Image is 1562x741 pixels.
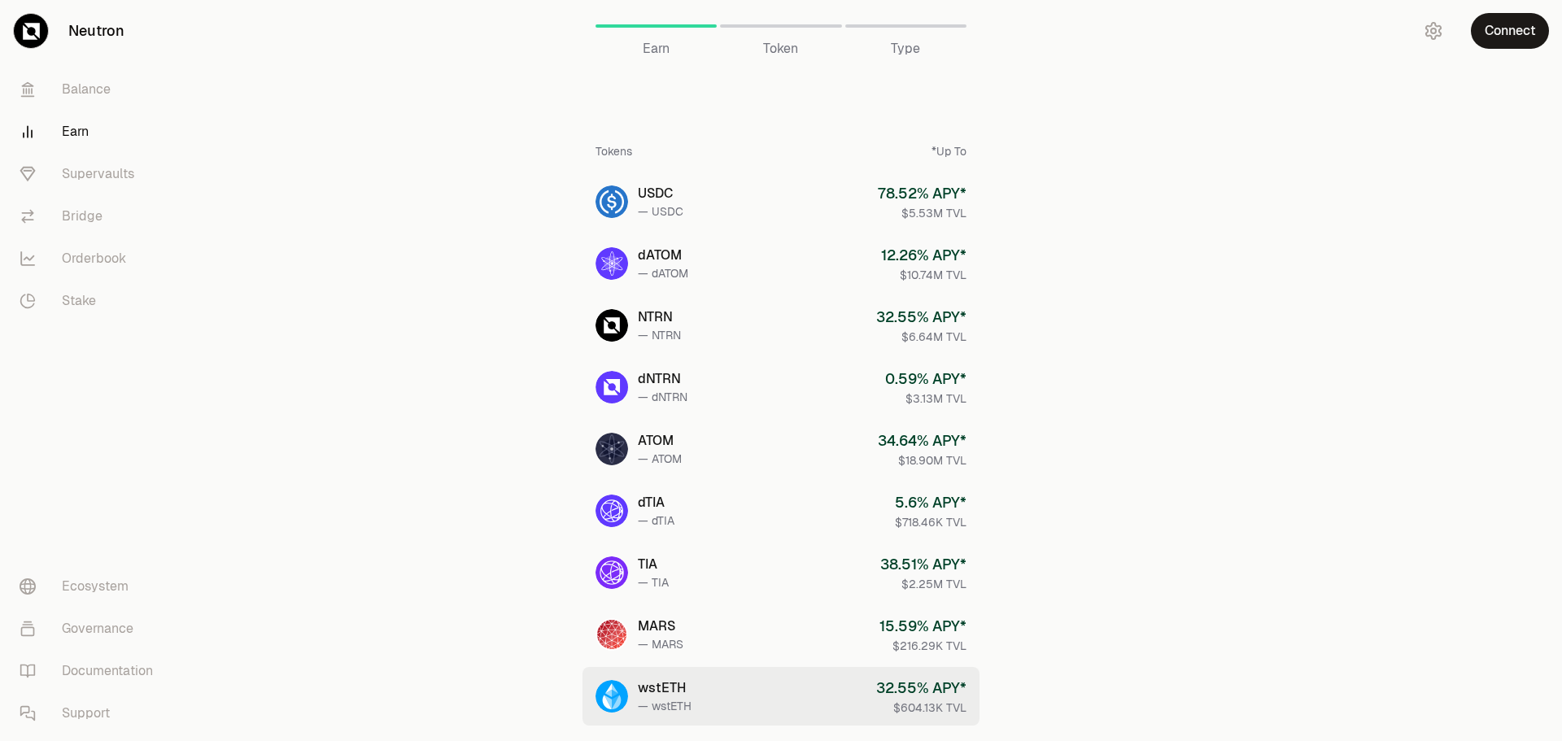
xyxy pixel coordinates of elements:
div: Tokens [596,143,632,159]
div: $604.13K TVL [876,700,966,716]
div: NTRN [638,307,681,327]
a: NTRNNTRN— NTRN32.55% APY*$6.64M TVL [582,296,980,355]
div: USDC [638,184,683,203]
a: Earn [7,111,176,153]
a: dTIAdTIA— dTIA5.6% APY*$718.46K TVL [582,482,980,540]
a: Balance [7,68,176,111]
div: $216.29K TVL [879,638,966,654]
a: dNTRNdNTRN— dNTRN0.59% APY*$3.13M TVL [582,358,980,416]
a: Stake [7,280,176,322]
div: $10.74M TVL [881,267,966,283]
a: wstETHwstETH— wstETH32.55% APY*$604.13K TVL [582,667,980,726]
button: Connect [1471,13,1549,49]
a: Earn [596,7,717,46]
div: — NTRN [638,327,681,343]
div: — ATOM [638,451,682,467]
div: ATOM [638,431,682,451]
a: TIATIA— TIA38.51% APY*$2.25M TVL [582,543,980,602]
img: ATOM [596,433,628,465]
div: — dNTRN [638,389,687,405]
div: — MARS [638,636,683,652]
div: dNTRN [638,369,687,389]
div: 34.64 % APY* [878,429,966,452]
a: Bridge [7,195,176,238]
span: Token [763,39,798,59]
a: Orderbook [7,238,176,280]
div: MARS [638,617,683,636]
img: dATOM [596,247,628,280]
a: Ecosystem [7,565,176,608]
div: 0.59 % APY* [885,368,966,390]
div: $718.46K TVL [895,514,966,530]
a: Governance [7,608,176,650]
div: $2.25M TVL [880,576,966,592]
div: dATOM [638,246,688,265]
div: 32.55 % APY* [876,677,966,700]
a: dATOMdATOM— dATOM12.26% APY*$10.74M TVL [582,234,980,293]
div: 15.59 % APY* [879,615,966,638]
div: — dATOM [638,265,688,281]
div: — dTIA [638,512,674,529]
div: 5.6 % APY* [895,491,966,514]
div: — TIA [638,574,669,591]
span: Type [891,39,920,59]
div: 32.55 % APY* [876,306,966,329]
div: wstETH [638,678,692,698]
a: MARSMARS— MARS15.59% APY*$216.29K TVL [582,605,980,664]
div: $18.90M TVL [878,452,966,469]
div: *Up To [932,143,966,159]
img: USDC [596,185,628,218]
div: 38.51 % APY* [880,553,966,576]
img: dNTRN [596,371,628,403]
img: NTRN [596,309,628,342]
img: MARS [596,618,628,651]
a: Support [7,692,176,734]
div: — wstETH [638,698,692,714]
div: $3.13M TVL [885,390,966,407]
span: Earn [643,39,670,59]
div: $5.53M TVL [878,205,966,221]
img: dTIA [596,495,628,527]
a: Documentation [7,650,176,692]
a: ATOMATOM— ATOM34.64% APY*$18.90M TVL [582,420,980,478]
img: wstETH [596,680,628,713]
div: TIA [638,555,669,574]
a: Supervaults [7,153,176,195]
div: 12.26 % APY* [881,244,966,267]
div: $6.64M TVL [876,329,966,345]
div: dTIA [638,493,674,512]
div: — USDC [638,203,683,220]
div: 78.52 % APY* [878,182,966,205]
img: TIA [596,556,628,589]
a: USDCUSDC— USDC78.52% APY*$5.53M TVL [582,172,980,231]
